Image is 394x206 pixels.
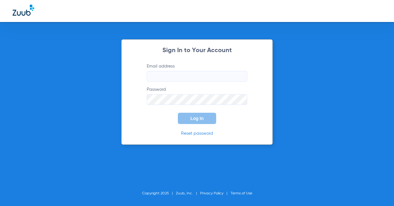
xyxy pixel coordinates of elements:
input: Password [147,94,247,105]
img: Zuub Logo [13,5,34,16]
label: Email address [147,63,247,82]
a: Terms of Use [231,192,252,195]
li: Copyright 2025 [142,190,176,197]
h2: Sign In to Your Account [137,47,257,54]
li: Zuub, Inc. [176,190,200,197]
iframe: Chat Widget [363,176,394,206]
a: Reset password [181,131,213,136]
input: Email address [147,71,247,82]
label: Password [147,86,247,105]
a: Privacy Policy [200,192,223,195]
button: Log In [178,113,216,124]
span: Log In [190,116,204,121]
